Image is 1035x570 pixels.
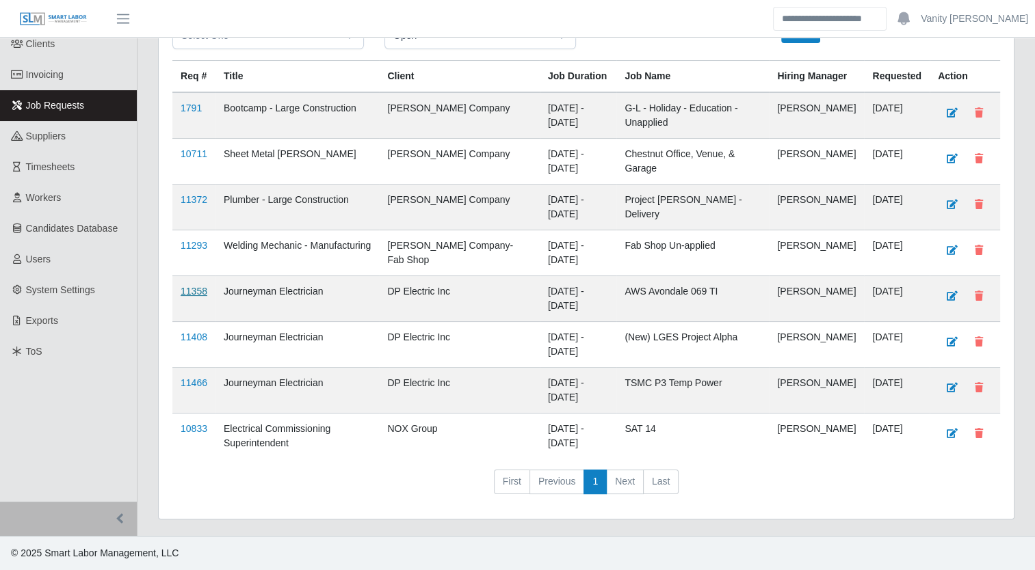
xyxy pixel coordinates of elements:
a: 10711 [181,148,207,159]
td: Journeyman Electrician [215,322,380,368]
a: 11372 [181,194,207,205]
td: [DATE] - [DATE] [540,92,616,139]
td: [PERSON_NAME] [769,276,864,322]
a: 1 [584,470,607,494]
td: [PERSON_NAME] [769,139,864,185]
td: NOX Group [379,413,539,459]
th: Job Name [616,61,769,93]
td: [DATE] [864,92,930,139]
a: 11293 [181,240,207,251]
nav: pagination [172,470,1000,505]
span: Timesheets [26,161,75,172]
td: Sheet Metal [PERSON_NAME] [215,139,380,185]
td: DP Electric Inc [379,368,539,413]
span: Clients [26,38,55,49]
th: Req # [172,61,215,93]
td: [PERSON_NAME] [769,368,864,413]
td: AWS Avondale 069 TI [616,276,769,322]
a: 1791 [181,103,202,113]
span: Exports [26,315,58,326]
td: Bootcamp - Large Construction [215,92,380,139]
td: Electrical Commissioning Superintendent [215,413,380,459]
td: Fab Shop Un-applied [616,230,769,276]
td: [PERSON_NAME] Company [379,139,539,185]
td: [DATE] - [DATE] [540,322,616,368]
td: [DATE] - [DATE] [540,368,616,413]
th: Action [930,61,1000,93]
span: Workers [26,192,62,203]
td: [DATE] [864,368,930,413]
td: [PERSON_NAME] [769,322,864,368]
td: [PERSON_NAME] Company- Fab Shop [379,230,539,276]
td: Journeyman Electrician [215,276,380,322]
th: Client [379,61,539,93]
span: Job Requests [26,100,85,111]
td: Journeyman Electrician [215,368,380,413]
td: [PERSON_NAME] [769,413,864,459]
td: Plumber - Large Construction [215,185,380,230]
td: [DATE] - [DATE] [540,230,616,276]
td: [PERSON_NAME] [769,185,864,230]
td: DP Electric Inc [379,276,539,322]
td: [DATE] [864,185,930,230]
td: Project [PERSON_NAME] - Delivery [616,185,769,230]
a: 10833 [181,423,207,434]
span: Users [26,254,51,264]
a: Vanity [PERSON_NAME] [921,12,1028,26]
th: Title [215,61,380,93]
a: 11358 [181,286,207,297]
td: [PERSON_NAME] [769,230,864,276]
td: [PERSON_NAME] Company [379,92,539,139]
td: [DATE] [864,413,930,459]
img: SLM Logo [19,12,88,27]
span: System Settings [26,284,95,295]
td: Welding Mechanic - Manufacturing [215,230,380,276]
td: [DATE] - [DATE] [540,139,616,185]
a: 11408 [181,331,207,342]
td: G-L - Holiday - Education - Unapplied [616,92,769,139]
span: Candidates Database [26,223,118,234]
a: 11466 [181,377,207,388]
td: TSMC P3 Temp Power [616,368,769,413]
td: SAT 14 [616,413,769,459]
td: [DATE] - [DATE] [540,413,616,459]
td: [DATE] - [DATE] [540,276,616,322]
td: (New) LGES Project Alpha [616,322,769,368]
th: Hiring Manager [769,61,864,93]
span: Suppliers [26,131,66,141]
td: [PERSON_NAME] [769,92,864,139]
td: [DATE] [864,276,930,322]
th: Requested [864,61,930,93]
td: [DATE] [864,322,930,368]
td: [DATE] - [DATE] [540,185,616,230]
span: © 2025 Smart Labor Management, LLC [11,547,179,558]
td: Chestnut Office, Venue, & Garage [616,139,769,185]
td: DP Electric Inc [379,322,539,368]
td: [DATE] [864,230,930,276]
th: Job Duration [540,61,616,93]
span: Invoicing [26,69,64,80]
span: ToS [26,346,42,357]
td: [DATE] [864,139,930,185]
td: [PERSON_NAME] Company [379,185,539,230]
input: Search [773,7,887,31]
